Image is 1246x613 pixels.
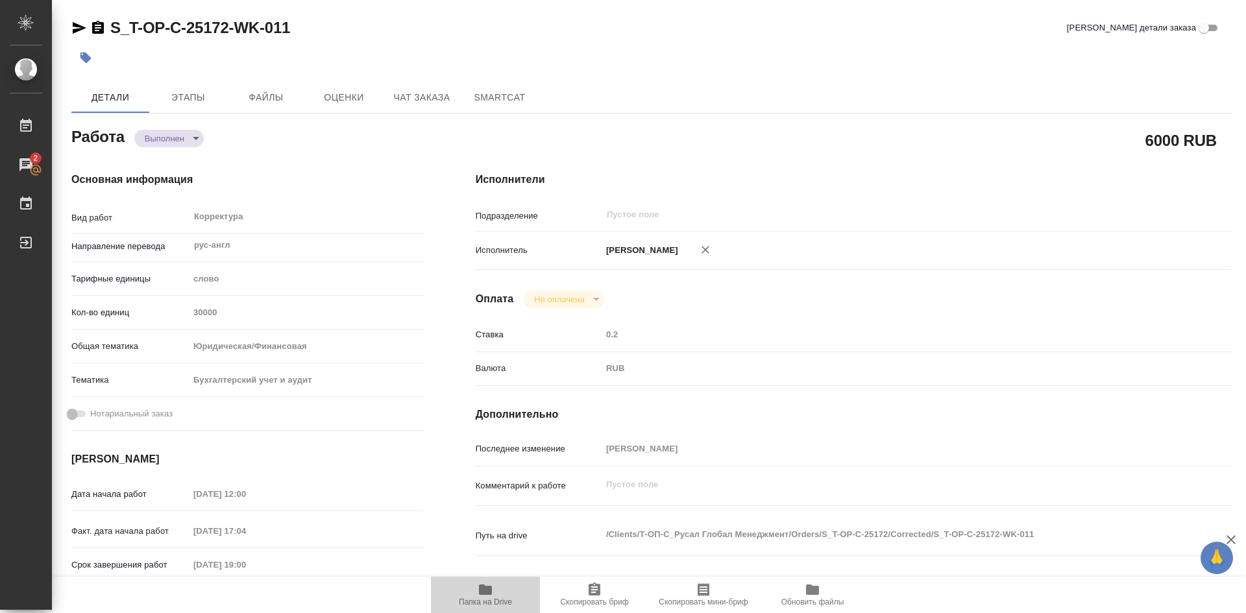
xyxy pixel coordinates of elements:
[659,597,748,607] span: Скопировать мини-бриф
[189,522,302,540] input: Пустое поле
[189,369,424,391] div: Бухгалтерский учет и аудит
[110,19,290,36] a: S_T-OP-C-25172-WK-011
[189,303,424,322] input: Пустое поле
[459,597,512,607] span: Папка на Drive
[71,451,424,467] h4: [PERSON_NAME]
[141,133,188,144] button: Выполнен
[3,149,49,181] a: 2
[602,244,678,257] p: [PERSON_NAME]
[431,577,540,613] button: Папка на Drive
[476,244,602,257] p: Исполнитель
[476,407,1232,422] h4: Дополнительно
[602,439,1169,458] input: Пустое поле
[605,207,1138,222] input: Пустое поле
[189,335,424,357] div: Юридическая/Финансовая
[25,152,45,165] span: 2
[758,577,867,613] button: Обновить файлы
[476,442,602,455] p: Последнее изменение
[79,90,141,106] span: Детали
[313,90,375,106] span: Оценки
[602,325,1169,344] input: Пустое поле
[71,172,424,187] h4: Основная информация
[71,306,189,319] p: Кол-во единиц
[71,211,189,224] p: Вид работ
[476,328,602,341] p: Ставка
[524,291,604,308] div: Выполнен
[1067,21,1196,34] span: [PERSON_NAME] детали заказа
[235,90,297,106] span: Файлы
[602,357,1169,379] div: RUB
[476,172,1232,187] h4: Исполнители
[540,577,649,613] button: Скопировать бриф
[476,362,602,375] p: Валюта
[71,374,189,387] p: Тематика
[157,90,219,106] span: Этапы
[71,20,87,36] button: Скопировать ссылку для ЯМессенджера
[71,240,189,253] p: Направление перевода
[560,597,628,607] span: Скопировать бриф
[189,555,302,574] input: Пустое поле
[71,559,189,571] p: Срок завершения работ
[530,294,588,305] button: Не оплачена
[71,43,100,72] button: Добавить тэг
[476,210,602,222] p: Подразделение
[90,20,106,36] button: Скопировать ссылку
[602,523,1169,546] textarea: /Clients/Т-ОП-С_Русал Глобал Менеджмент/Orders/S_T-OP-C-25172/Corrected/S_T-OP-C-25172-WK-011
[781,597,844,607] span: Обновить файлы
[71,340,189,353] p: Общая тематика
[691,235,720,264] button: Удалить исполнителя
[391,90,453,106] span: Чат заказа
[469,90,531,106] span: SmartCat
[189,268,424,290] div: слово
[476,479,602,492] p: Комментарий к работе
[90,407,173,420] span: Нотариальный заказ
[476,291,514,307] h4: Оплата
[189,485,302,503] input: Пустое поле
[476,529,602,542] p: Путь на drive
[134,130,204,147] div: Выполнен
[71,525,189,538] p: Факт. дата начала работ
[71,272,189,285] p: Тарифные единицы
[1201,542,1233,574] button: 🙏
[1145,129,1217,151] h2: 6000 RUB
[1206,544,1228,571] span: 🙏
[71,124,125,147] h2: Работа
[71,488,189,501] p: Дата начала работ
[649,577,758,613] button: Скопировать мини-бриф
